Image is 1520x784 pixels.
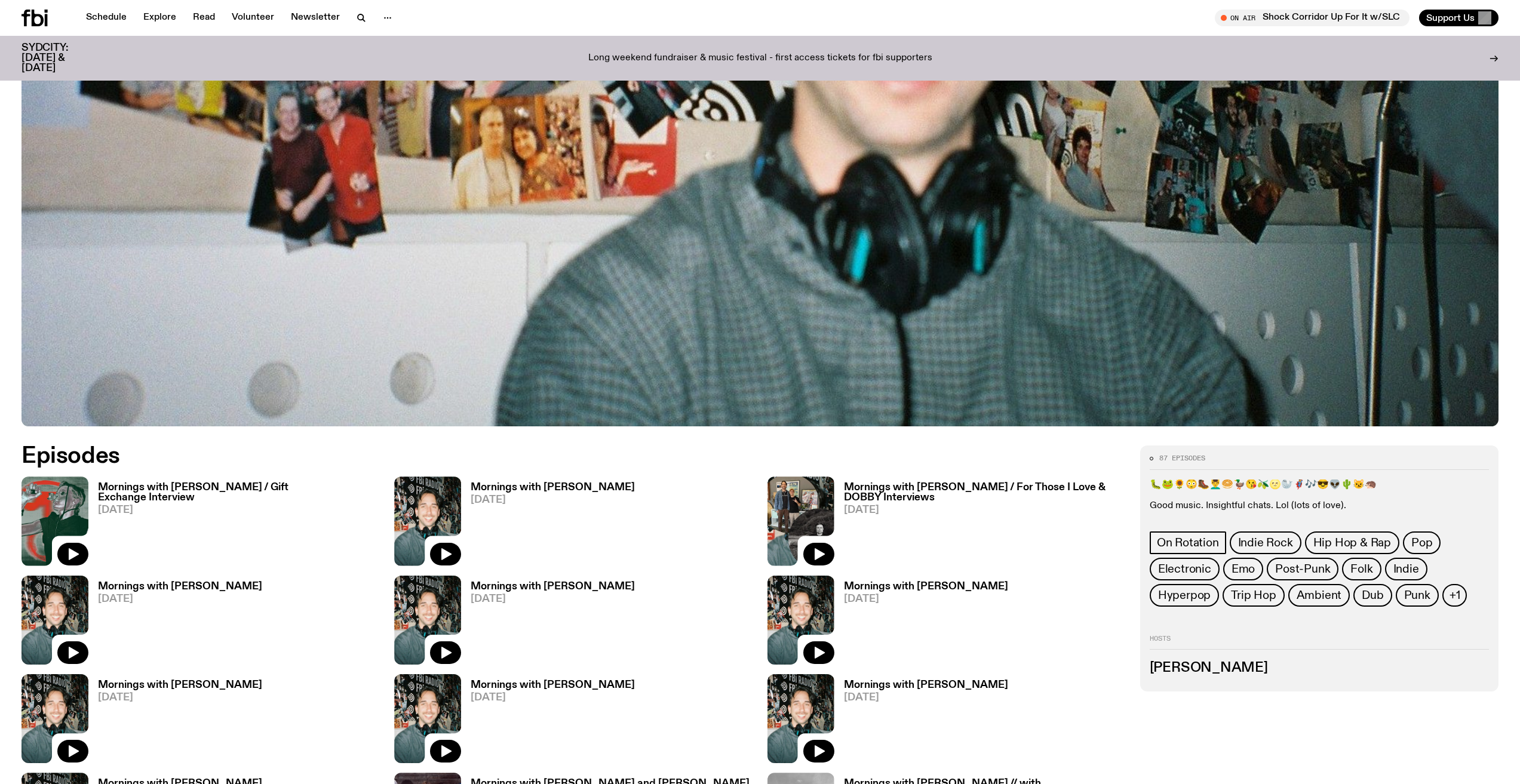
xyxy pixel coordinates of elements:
a: Hip Hop & Rap [1305,531,1399,554]
a: Indie [1385,558,1427,580]
span: Punk [1404,589,1430,602]
a: Schedule [79,10,134,26]
span: 87 episodes [1159,455,1205,462]
span: Electronic [1158,562,1211,576]
a: Post-Punk [1267,558,1338,580]
h3: Mornings with [PERSON_NAME] [471,680,635,690]
img: Radio presenter Ben Hansen sits in front of a wall of photos and an fbi radio sign. Film photo. B... [394,576,461,665]
h3: Mornings with [PERSON_NAME] / For Those I Love & DOBBY Interviews [844,482,1126,503]
button: On AirShock Corridor Up For It w/SLC [1215,10,1410,26]
span: Pop [1411,536,1432,549]
a: Ambient [1288,584,1350,607]
h3: Mornings with [PERSON_NAME] [844,582,1008,592]
span: [DATE] [98,505,380,515]
span: Indie [1393,562,1419,576]
img: Radio presenter Ben Hansen sits in front of a wall of photos and an fbi radio sign. Film photo. B... [394,674,461,763]
img: Radio presenter Ben Hansen sits in front of a wall of photos and an fbi radio sign. Film photo. B... [767,674,834,763]
a: Mornings with [PERSON_NAME][DATE] [461,582,635,665]
a: Mornings with [PERSON_NAME][DATE] [461,680,635,763]
p: Long weekend fundraiser & music festival - first access tickets for fbi supporters [588,53,932,64]
span: [DATE] [98,594,262,604]
span: Folk [1350,562,1372,576]
a: Pop [1403,531,1441,554]
a: Folk [1342,558,1381,580]
span: Trip Hop [1231,589,1276,602]
a: Read [186,10,222,26]
span: Post-Punk [1275,562,1330,576]
h3: Mornings with [PERSON_NAME] [471,582,635,592]
span: Dub [1362,589,1383,602]
span: [DATE] [844,693,1008,703]
a: Trip Hop [1223,584,1284,607]
p: 🐛🐸🌻😳🥾💆‍♂️🥯🦆😘🫒🌝🦭🦸🎶😎👽🌵😼🦔 [1150,479,1489,491]
h3: Mornings with [PERSON_NAME] [471,482,635,493]
h3: Mornings with [PERSON_NAME] [844,680,1008,690]
span: Hip Hop & Rap [1313,536,1391,549]
a: Explore [136,10,183,26]
a: Mornings with [PERSON_NAME] / Gift Exchange Interview[DATE] [88,482,380,565]
img: Radio presenter Ben Hansen sits in front of a wall of photos and an fbi radio sign. Film photo. B... [22,674,88,763]
h2: Episodes [22,445,1002,467]
span: +1 [1450,589,1460,602]
a: Hyperpop [1150,584,1219,607]
img: Radio presenter Ben Hansen sits in front of a wall of photos and an fbi radio sign. Film photo. B... [394,476,461,565]
span: [DATE] [844,594,1008,604]
h3: Mornings with [PERSON_NAME] [98,582,262,592]
span: Hyperpop [1158,589,1211,602]
span: On Rotation [1157,536,1219,549]
a: Mornings with [PERSON_NAME][DATE] [88,680,262,763]
span: [DATE] [98,693,262,703]
a: On Rotation [1150,531,1226,554]
h2: Hosts [1150,635,1489,650]
a: Mornings with [PERSON_NAME][DATE] [834,582,1008,665]
span: Indie Rock [1238,536,1293,549]
a: Emo [1223,558,1263,580]
h3: SYDCITY: [DATE] & [DATE] [22,43,98,73]
a: Mornings with [PERSON_NAME][DATE] [88,582,262,665]
span: [DATE] [471,594,635,604]
a: Electronic [1150,558,1220,580]
button: +1 [1442,584,1467,607]
button: Support Us [1419,10,1498,26]
a: Indie Rock [1230,531,1301,554]
span: [DATE] [844,505,1126,515]
h3: Mornings with [PERSON_NAME] / Gift Exchange Interview [98,482,380,503]
span: [DATE] [471,495,635,505]
span: Support Us [1426,13,1475,23]
a: Mornings with [PERSON_NAME][DATE] [834,680,1008,763]
a: Volunteer [225,10,281,26]
h3: [PERSON_NAME] [1150,662,1489,675]
span: [DATE] [471,693,635,703]
a: Mornings with [PERSON_NAME][DATE] [461,482,635,565]
span: Ambient [1297,589,1342,602]
a: Mornings with [PERSON_NAME] / For Those I Love & DOBBY Interviews[DATE] [834,482,1126,565]
span: Emo [1232,562,1255,576]
img: Radio presenter Ben Hansen sits in front of a wall of photos and an fbi radio sign. Film photo. B... [22,576,88,665]
a: Newsletter [284,10,347,26]
p: Good music. Insightful chats. Lol (lots of love). [1150,500,1489,512]
img: Radio presenter Ben Hansen sits in front of a wall of photos and an fbi radio sign. Film photo. B... [767,576,834,665]
a: Punk [1396,584,1439,607]
h3: Mornings with [PERSON_NAME] [98,680,262,690]
a: Dub [1353,584,1392,607]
